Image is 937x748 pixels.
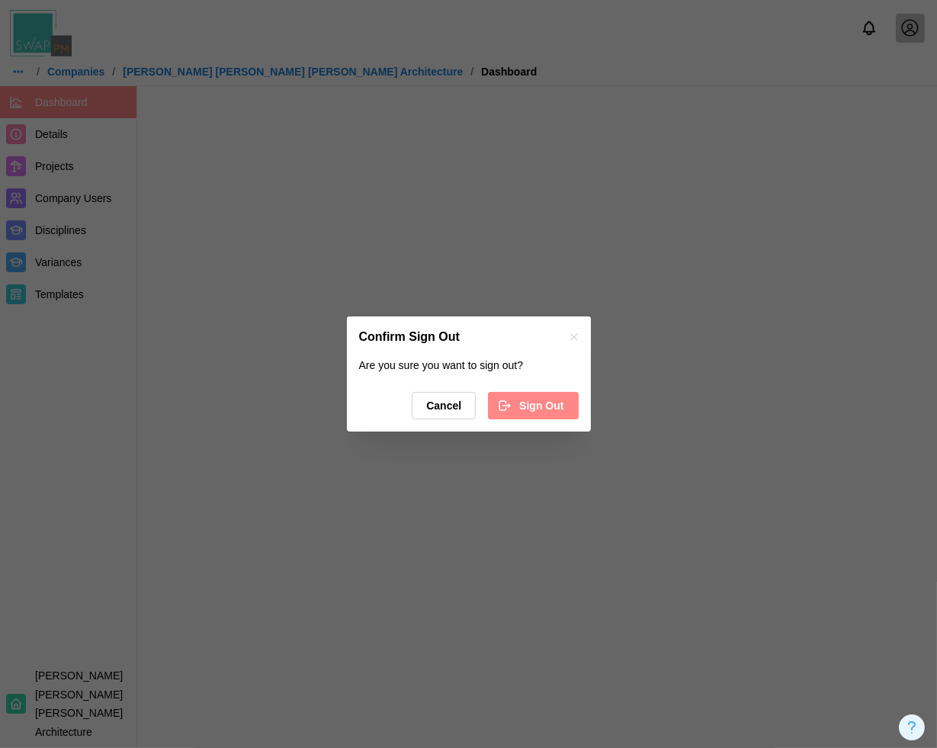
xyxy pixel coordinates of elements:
[519,393,563,419] span: Sign Out
[426,393,461,419] span: Cancel
[359,331,460,343] h2: Confirm Sign Out
[412,392,476,419] button: Cancel
[488,392,578,419] button: Sign Out
[359,358,579,374] div: Are you sure you want to sign out?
